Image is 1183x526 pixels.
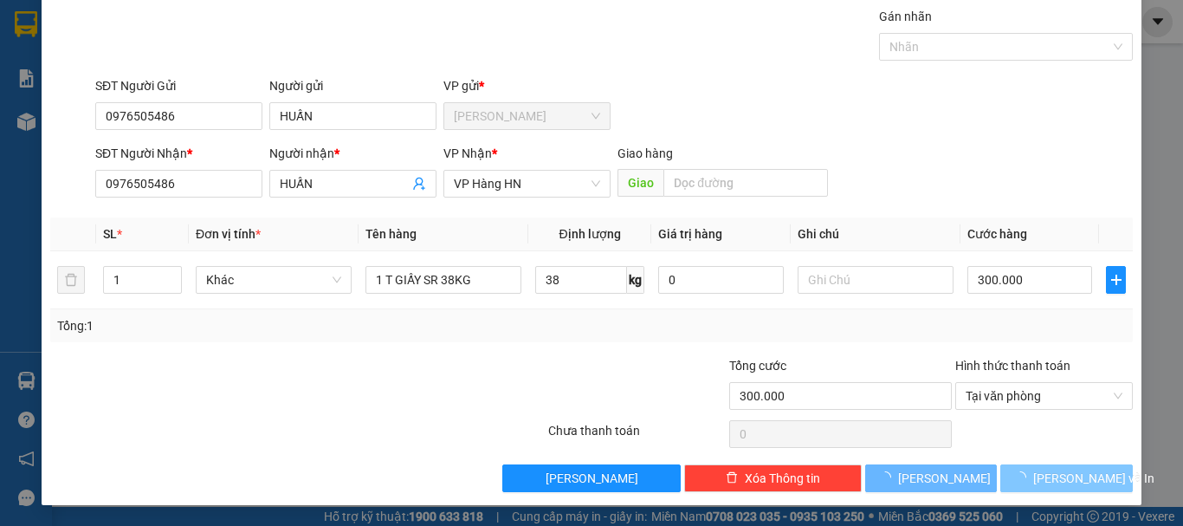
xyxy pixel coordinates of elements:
span: loading [1014,471,1033,484]
button: [PERSON_NAME] [502,464,680,492]
span: Cước hàng [967,227,1027,241]
div: Người gửi [269,76,436,95]
span: Định lượng [559,227,620,241]
span: [PERSON_NAME] và In [1033,469,1154,488]
button: [PERSON_NAME] [865,464,998,492]
div: VP gửi [443,76,611,95]
div: Người nhận [269,144,436,163]
span: user-add [412,177,426,191]
span: Giá trị hàng [658,227,722,241]
input: VD: Bàn, Ghế [365,266,521,294]
button: delete [57,266,85,294]
button: [PERSON_NAME] và In [1000,464,1133,492]
button: deleteXóa Thông tin [684,464,862,492]
div: SĐT Người Gửi [95,76,262,95]
span: Tên hàng [365,227,417,241]
span: SL [103,227,117,241]
span: delete [726,471,738,485]
span: Tại văn phòng [966,383,1122,409]
th: Ghi chú [791,218,960,251]
span: Giao hàng [617,146,673,160]
div: Tổng: 1 [57,316,458,335]
div: SĐT Người Nhận [95,144,262,163]
button: plus [1106,266,1126,294]
span: VP Hàng HN [454,171,600,197]
label: Hình thức thanh toán [955,359,1070,373]
span: Xóa Thông tin [745,469,820,488]
span: loading [879,471,898,484]
span: VP Nhận [443,146,492,160]
span: Khác [206,267,341,293]
span: kg [627,266,644,294]
input: Ghi Chú [798,266,954,294]
span: [PERSON_NAME] [898,469,991,488]
input: Dọc đường [663,169,828,197]
input: 0 [658,266,783,294]
span: Giao [617,169,663,197]
span: Bảo Lộc [454,103,600,129]
span: [PERSON_NAME] [546,469,638,488]
span: Đơn vị tính [196,227,261,241]
span: plus [1107,273,1125,287]
label: Gán nhãn [879,10,932,23]
span: Tổng cước [729,359,786,373]
div: Chưa thanh toán [546,421,727,451]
